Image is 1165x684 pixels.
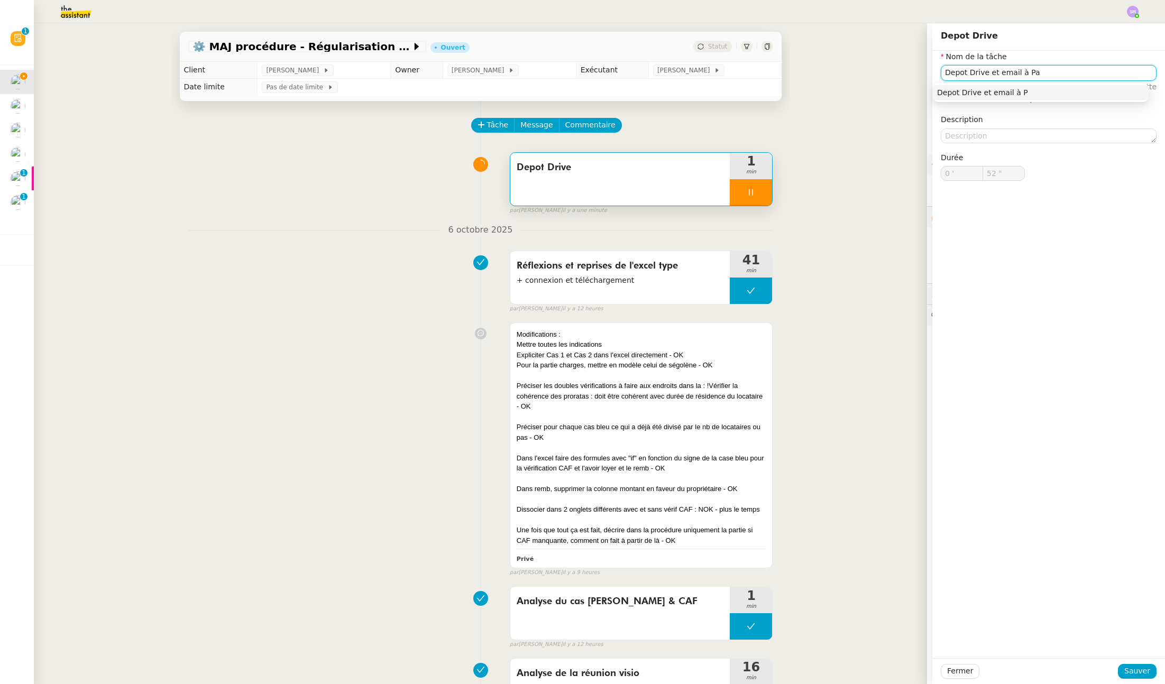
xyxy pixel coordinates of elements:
div: Dans remb, supprimer la colonne montant en faveur du propriétaire - OK [517,484,766,494]
span: + connexion et téléchargement [517,274,724,286]
span: [PERSON_NAME] [452,65,508,76]
span: Réflexions et reprises de l'excel type [517,258,724,274]
img: users%2FpftfpH3HWzRMeZpe6E7kXDgO5SJ3%2Favatar%2Fa3cc7090-f8ed-4df9-82e0-3c63ac65f9dd [11,123,25,137]
small: [PERSON_NAME] [510,568,600,577]
div: Modifications : [517,329,766,340]
span: 1 [730,589,772,602]
span: il y a 12 heures [562,304,603,313]
div: ⚙️Procédures [927,154,1165,175]
div: Ouvert [441,44,465,51]
button: Commentaire [559,118,622,133]
span: il y a 12 heures [562,640,603,649]
div: Mettre toutes les indications [517,339,766,350]
label: Nom de la tâche [941,52,1007,61]
div: Dissocier dans 2 onglets différents avec et sans vérif CAF : NOK - plus le temps [517,504,766,515]
span: Statut [708,43,728,50]
span: par [510,206,519,215]
td: Date limite [180,79,258,96]
span: il y a 9 heures [562,568,600,577]
span: Sauver [1124,665,1150,677]
button: Message [514,118,559,133]
span: 🔐 [931,211,1000,223]
div: Depot Drive et email à P [937,88,1144,97]
td: Exécutant [576,62,648,79]
span: par [510,640,519,649]
span: par [510,304,519,313]
img: users%2FcRgg4TJXLQWrBH1iwK9wYfCha1e2%2Favatar%2Fc9d2fa25-7b78-4dd4-b0f3-ccfa08be62e5 [11,99,25,114]
span: Tâche [487,119,509,131]
button: Tâche [471,118,515,133]
div: Une fois que tout ça est fait, décrire dans la procédure uniquement la partie si CAF manquante, c... [517,525,766,546]
nz-badge-sup: 1 [20,169,27,177]
span: 💬 [931,311,1018,319]
span: il y a une minute [562,206,607,215]
span: 1 [730,155,772,168]
small: [PERSON_NAME] [510,304,603,313]
span: Depot Drive [941,31,998,41]
small: [PERSON_NAME] [510,206,607,215]
img: svg [1127,6,1139,17]
span: Pas de date limite [266,82,327,93]
div: ⏲️Tâches 111:11 [927,284,1165,304]
span: 16 [730,661,772,673]
nz-badge-sup: 1 [22,27,29,35]
span: Depot Drive [517,160,724,175]
small: [PERSON_NAME] [510,640,603,649]
img: users%2FcRgg4TJXLQWrBH1iwK9wYfCha1e2%2Favatar%2Fc9d2fa25-7b78-4dd4-b0f3-ccfa08be62e5 [11,75,25,89]
div: Préciser pour chaque cas bleu ce qui a déjà été divisé par le nb de locataires ou pas - OK [517,422,766,442]
button: Sauver [1118,664,1157,679]
span: Analyse de la réunion visio [517,665,724,681]
button: Fermer [941,664,979,679]
div: Préciser les doubles vérifications à faire aux endroits dans la : !Vérifier la cohérence des pror... [517,381,766,412]
img: users%2FdHO1iM5N2ObAeWsI96eSgBoqS9g1%2Favatar%2Fdownload.png [11,195,25,210]
td: Owner [391,62,443,79]
span: Commentaire [565,119,616,131]
span: ⏲️ [931,290,1012,298]
span: min [730,266,772,275]
div: Pour la partie charges, mettre en modèle celui de ségolène - OK [517,360,766,371]
span: [PERSON_NAME] [266,65,323,76]
img: users%2FrZ9hsAwvZndyAxvpJrwIinY54I42%2Favatar%2FChatGPT%20Image%201%20aou%CC%82t%202025%2C%2011_1... [11,171,25,186]
span: Durée [941,153,963,162]
p: 1 [22,169,26,179]
span: ⚙️ MAJ procédure - Régularisation des charges locatives [192,41,411,52]
p: 1 [23,27,27,37]
span: 6 octobre 2025 [440,223,521,237]
span: Analyse du cas [PERSON_NAME] & CAF [517,594,724,609]
label: Description [941,115,983,124]
span: ⚙️ [931,159,986,171]
span: 41 [730,254,772,266]
input: 0 min [941,167,983,180]
p: 1 [22,193,26,202]
span: Message [520,119,553,131]
div: 💬Commentaires 5 [927,305,1165,326]
div: 🔐Données client [927,207,1165,227]
span: par [510,568,519,577]
span: min [730,673,772,682]
span: min [730,168,772,177]
b: Privé [517,556,534,562]
td: Client [180,62,258,79]
input: Nom [941,65,1157,80]
input: 0 sec [983,167,1024,180]
div: Dans l'excel faire des formules avec "if" en fonction du signe de la case bleu pour la vérificati... [517,453,766,474]
span: min [730,602,772,611]
span: [PERSON_NAME] [657,65,714,76]
span: Fermer [947,665,973,677]
div: Expliciter Cas 1 et Cas 2 dans l'excel directement - OK [517,350,766,361]
nz-badge-sup: 1 [20,193,27,200]
img: users%2F1PNv5soDtMeKgnH5onPMHqwjzQn1%2Favatar%2Fd0f44614-3c2d-49b8-95e9-0356969fcfd1 [11,147,25,162]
